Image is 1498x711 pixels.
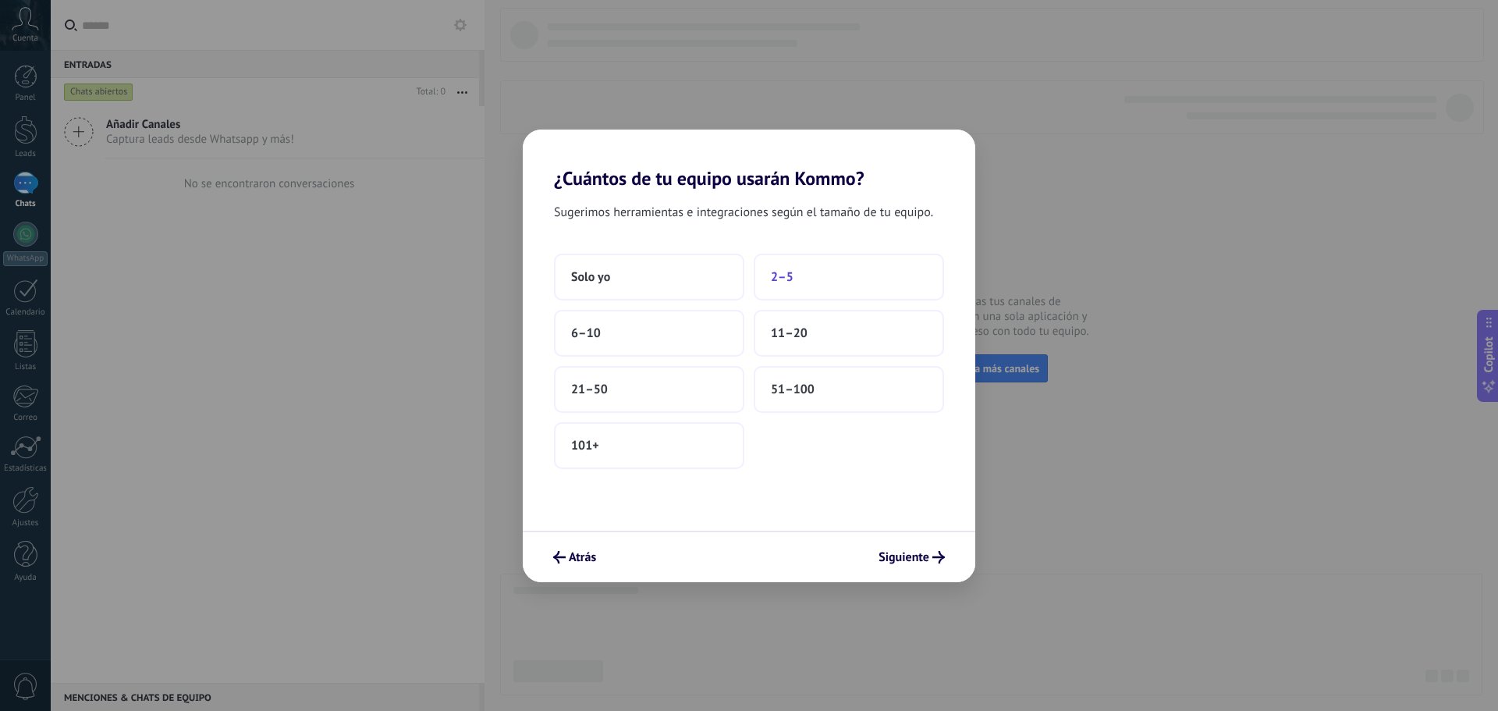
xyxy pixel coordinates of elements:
[554,254,744,300] button: Solo yo
[754,366,944,413] button: 51–100
[754,310,944,357] button: 11–20
[554,366,744,413] button: 21–50
[523,130,975,190] h2: ¿Cuántos de tu equipo usarán Kommo?
[571,438,599,453] span: 101+
[554,310,744,357] button: 6–10
[546,544,603,571] button: Atrás
[571,325,601,341] span: 6–10
[871,544,952,571] button: Siguiente
[554,202,933,222] span: Sugerimos herramientas e integraciones según el tamaño de tu equipo.
[569,552,596,563] span: Atrás
[571,269,610,285] span: Solo yo
[771,325,808,341] span: 11–20
[571,382,608,397] span: 21–50
[771,382,815,397] span: 51–100
[754,254,944,300] button: 2–5
[554,422,744,469] button: 101+
[879,552,929,563] span: Siguiente
[771,269,793,285] span: 2–5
